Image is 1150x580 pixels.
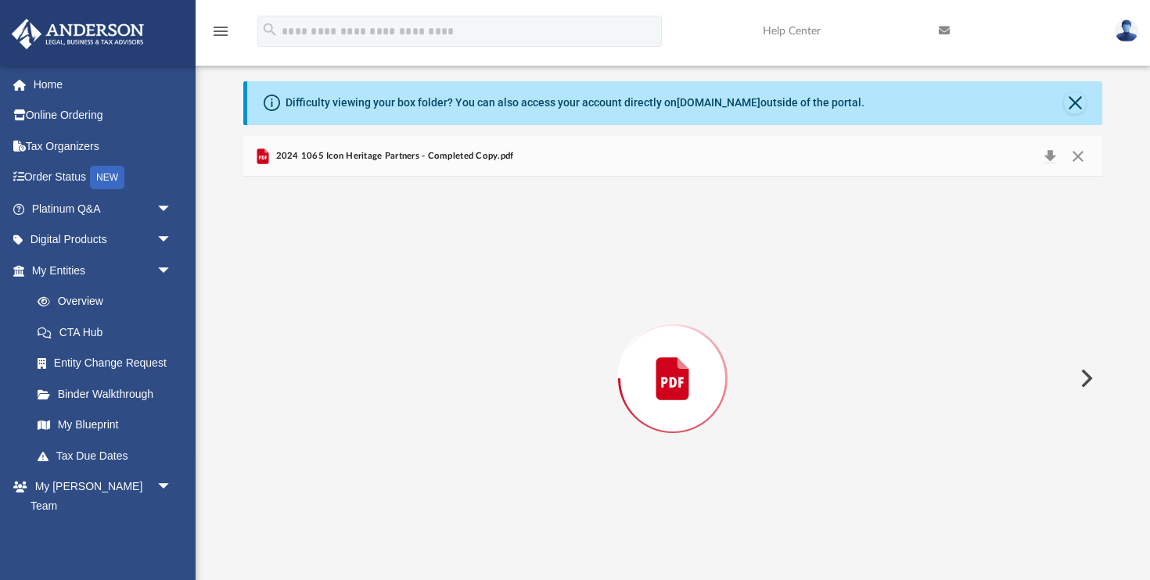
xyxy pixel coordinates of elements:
span: arrow_drop_down [156,193,188,225]
a: Digital Productsarrow_drop_down [11,224,196,256]
span: arrow_drop_down [156,255,188,287]
img: Anderson Advisors Platinum Portal [7,19,149,49]
button: Close [1064,92,1086,114]
a: Entity Change Request [22,348,196,379]
a: Order StatusNEW [11,162,196,194]
a: Binder Walkthrough [22,378,196,410]
a: Overview [22,286,196,317]
a: Tax Organizers [11,131,196,162]
div: Difficulty viewing your box folder? You can also access your account directly on outside of the p... [286,95,864,111]
img: User Pic [1115,20,1138,42]
button: Next File [1068,356,1102,400]
a: My [PERSON_NAME] Teamarrow_drop_down [11,471,188,521]
a: Online Ordering [11,100,196,131]
i: menu [211,22,230,41]
a: My Entitiesarrow_drop_down [11,255,196,286]
a: menu [211,30,230,41]
button: Close [1064,145,1092,167]
a: CTA Hub [22,317,196,348]
a: My Blueprint [22,410,188,441]
a: Platinum Q&Aarrow_drop_down [11,193,196,224]
i: search [261,21,279,38]
a: Home [11,69,196,100]
div: NEW [90,166,124,189]
a: [DOMAIN_NAME] [677,96,760,109]
span: 2024 1065 Icon Heritage Partners - Completed Copy.pdf [272,149,513,163]
button: Download [1036,145,1064,167]
span: arrow_drop_down [156,471,188,503]
a: Tax Due Dates [22,440,196,471]
span: arrow_drop_down [156,224,188,256]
